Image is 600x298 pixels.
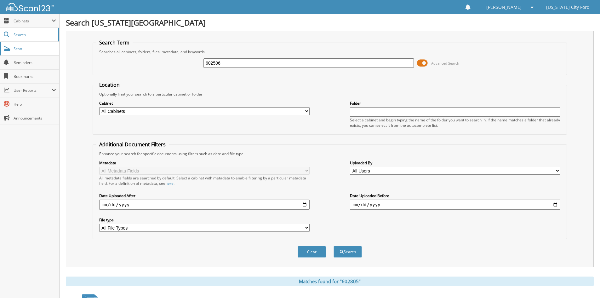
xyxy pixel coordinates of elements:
span: Cabinets [14,18,52,24]
div: Matches found for "602805" [66,277,594,286]
label: Date Uploaded After [99,193,310,198]
legend: Search Term [96,39,133,46]
span: Announcements [14,115,56,121]
span: Advanced Search [431,61,459,66]
label: Date Uploaded Before [350,193,560,198]
a: here [165,181,174,186]
input: start [99,200,310,210]
span: Help [14,102,56,107]
button: Clear [298,246,326,258]
legend: Location [96,81,123,88]
label: Cabinet [99,101,310,106]
span: [PERSON_NAME] [486,5,522,9]
label: Metadata [99,160,310,166]
label: Folder [350,101,560,106]
img: scan123-logo-white.svg [6,3,54,11]
label: File type [99,217,310,223]
span: Bookmarks [14,74,56,79]
span: User Reports [14,88,52,93]
span: Scan [14,46,56,51]
span: Search [14,32,55,38]
span: [US_STATE] City Ford [546,5,590,9]
legend: Additional Document Filters [96,141,169,148]
input: end [350,200,560,210]
span: Reminders [14,60,56,65]
div: Searches all cabinets, folders, files, metadata, and keywords [96,49,563,55]
iframe: Chat Widget [569,268,600,298]
div: Select a cabinet and begin typing the name of the folder you want to search in. If the name match... [350,117,560,128]
label: Uploaded By [350,160,560,166]
div: All metadata fields are searched by default. Select a cabinet with metadata to enable filtering b... [99,175,310,186]
h1: Search [US_STATE][GEOGRAPHIC_DATA] [66,17,594,28]
button: Search [334,246,362,258]
div: Enhance your search for specific documents using filters such as date and file type. [96,151,563,156]
div: Optionally limit your search to a particular cabinet or folder [96,91,563,97]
